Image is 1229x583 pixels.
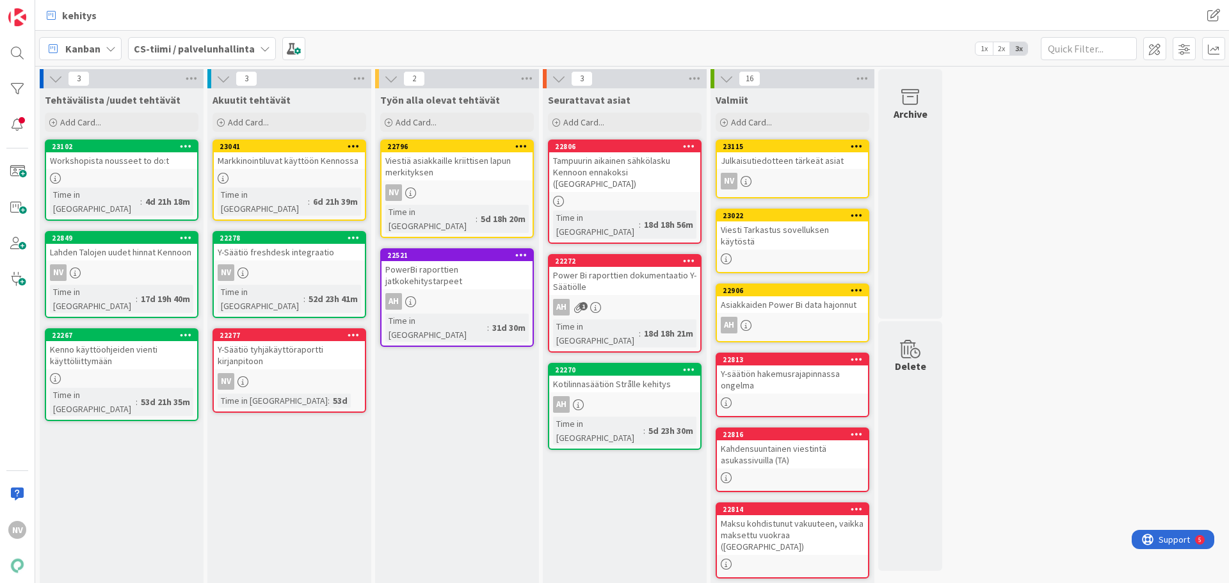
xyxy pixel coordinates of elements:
[721,173,737,189] div: NV
[717,354,868,394] div: 22813Y-säätiön hakemusrajapinnassa ongelma
[142,195,193,209] div: 4d 21h 18m
[136,395,138,409] span: :
[641,326,696,340] div: 18d 18h 21m
[136,292,138,306] span: :
[717,210,868,250] div: 23022Viesti Tarkastus sovelluksen käytöstä
[717,285,868,296] div: 22906
[549,364,700,392] div: 22270Kotilinnasäätiön Strålle kehitys
[894,106,928,122] div: Archive
[723,142,868,151] div: 23115
[548,363,702,450] a: 22270Kotilinnasäätiön Strålle kehitysAHTime in [GEOGRAPHIC_DATA]:5d 23h 30m
[45,328,198,421] a: 22267Kenno käyttöohjeiden vienti käyttöliittymäänTime in [GEOGRAPHIC_DATA]:53d 21h 35m
[549,299,700,315] div: AH
[140,195,142,209] span: :
[46,330,197,341] div: 22267
[739,71,760,86] span: 16
[46,232,197,260] div: 22849Lahden Talojen uudet hinnat Kennoon
[723,355,868,364] div: 22813
[385,293,402,310] div: AH
[46,232,197,244] div: 22849
[549,255,700,295] div: 22272Power Bi raporttien dokumentaatio Y-Säätiölle
[548,93,631,106] span: Seurattavat asiat
[382,261,533,289] div: PowerBi raporttien jatkokehitystarpeet
[645,424,696,438] div: 5d 23h 30m
[478,212,529,226] div: 5d 18h 20m
[46,330,197,369] div: 22267Kenno käyttöohjeiden vienti käyttöliittymään
[579,302,588,310] span: 1
[387,251,533,260] div: 22521
[8,521,26,539] div: NV
[45,140,198,221] a: 23102Workshopista nousseet to do:tTime in [GEOGRAPHIC_DATA]:4d 21h 18m
[731,116,772,128] span: Add Card...
[52,142,197,151] div: 23102
[305,292,361,306] div: 52d 23h 41m
[303,292,305,306] span: :
[214,152,365,169] div: Markkinointiluvat käyttöön Kennossa
[723,211,868,220] div: 23022
[8,8,26,26] img: Visit kanbanzone.com
[382,184,533,201] div: NV
[549,364,700,376] div: 22270
[220,331,365,340] div: 22277
[723,286,868,295] div: 22906
[549,152,700,192] div: Tampuurin aikainen sähkölasku Kennoon ennakoksi ([GEOGRAPHIC_DATA])
[67,5,70,15] div: 5
[717,152,868,169] div: Julkaisutiedotteen tärkeät asiat
[553,319,639,347] div: Time in [GEOGRAPHIC_DATA]
[717,221,868,250] div: Viesti Tarkastus sovelluksen käytöstä
[548,254,702,353] a: 22272Power Bi raporttien dokumentaatio Y-SäätiölleAHTime in [GEOGRAPHIC_DATA]:18d 18h 21m
[218,373,234,390] div: NV
[50,388,136,416] div: Time in [GEOGRAPHIC_DATA]
[328,394,330,408] span: :
[553,211,639,239] div: Time in [GEOGRAPHIC_DATA]
[308,195,310,209] span: :
[716,353,869,417] a: 22813Y-säätiön hakemusrajapinnassa ongelma
[46,152,197,169] div: Workshopista nousseet to do:t
[489,321,529,335] div: 31d 30m
[476,212,478,226] span: :
[65,41,100,56] span: Kanban
[214,330,365,369] div: 22277Y-Säätiö tyhjäkäyttöraportti kirjanpitoon
[723,505,868,514] div: 22814
[1010,42,1027,55] span: 3x
[716,140,869,198] a: 23115Julkaisutiedotteen tärkeät asiatNV
[721,317,737,333] div: AH
[214,232,365,260] div: 22278Y-Säätiö freshdesk integraatio
[138,292,193,306] div: 17d 19h 40m
[214,341,365,369] div: Y-Säätiö tyhjäkäyttöraportti kirjanpitoon
[717,141,868,152] div: 23115
[380,93,500,106] span: Työn alla olevat tehtävät
[213,231,366,318] a: 22278Y-Säätiö freshdesk integraatioNVTime in [GEOGRAPHIC_DATA]:52d 23h 41m
[895,358,926,374] div: Delete
[641,218,696,232] div: 18d 18h 56m
[214,141,365,169] div: 23041Markkinointiluvat käyttöön Kennossa
[218,285,303,313] div: Time in [GEOGRAPHIC_DATA]
[214,232,365,244] div: 22278
[138,395,193,409] div: 53d 21h 35m
[717,141,868,169] div: 23115Julkaisutiedotteen tärkeät asiat
[27,2,58,17] span: Support
[396,116,437,128] span: Add Card...
[549,267,700,295] div: Power Bi raporttien dokumentaatio Y-Säätiölle
[717,504,868,555] div: 22814Maksu kohdistunut vakuuteen, vaikka maksettu vuokraa ([GEOGRAPHIC_DATA])
[549,396,700,413] div: AH
[717,354,868,365] div: 22813
[717,317,868,333] div: AH
[45,231,198,318] a: 22849Lahden Talojen uudet hinnat KennoonNVTime in [GEOGRAPHIC_DATA]:17d 19h 40m
[39,4,104,27] a: kehitys
[385,184,402,201] div: NV
[717,365,868,394] div: Y-säätiön hakemusrajapinnassa ongelma
[717,285,868,313] div: 22906Asiakkaiden Power Bi data hajonnut
[214,330,365,341] div: 22277
[716,427,869,492] a: 22816Kahdensuuntainen viestintä asukassivuilla (TA)
[134,42,255,55] b: CS-tiimi / palvelunhallinta
[387,142,533,151] div: 22796
[382,250,533,289] div: 22521PowerBi raporttien jatkokehitystarpeet
[717,296,868,313] div: Asiakkaiden Power Bi data hajonnut
[717,429,868,468] div: 22816Kahdensuuntainen viestintä asukassivuilla (TA)
[382,152,533,180] div: Viestiä asiakkaille kriittisen lapun merkityksen
[549,255,700,267] div: 22272
[976,42,993,55] span: 1x
[46,341,197,369] div: Kenno käyttöohjeiden vienti käyttöliittymään
[46,264,197,281] div: NV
